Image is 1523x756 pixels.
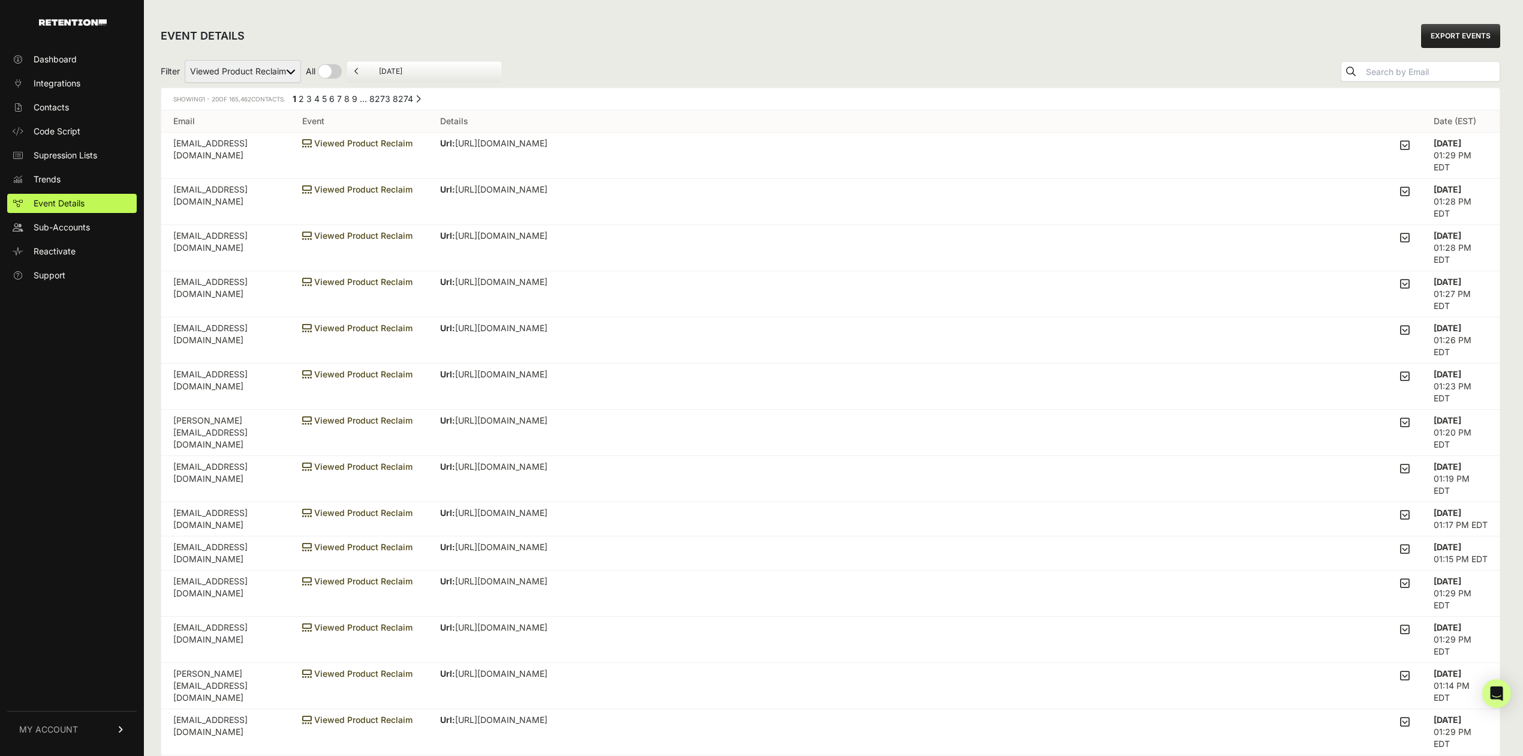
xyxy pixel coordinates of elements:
[302,542,413,552] span: Viewed Product Reclaim
[440,507,728,519] p: [URL][DOMAIN_NAME]
[1422,571,1500,617] td: 01:29 PM EDT
[227,95,285,103] span: Contacts.
[161,663,290,709] td: [PERSON_NAME][EMAIL_ADDRESS][DOMAIN_NAME]
[161,28,245,44] h2: EVENT DETAILS
[440,137,720,149] p: [URL][DOMAIN_NAME]
[302,184,413,194] span: Viewed Product Reclaim
[440,184,455,194] strong: Url:
[161,225,290,271] td: [EMAIL_ADDRESS][DOMAIN_NAME]
[440,184,629,196] p: [URL][DOMAIN_NAME]
[302,230,413,241] span: Viewed Product Reclaim
[302,277,413,287] span: Viewed Product Reclaim
[1434,230,1461,241] strong: [DATE]
[302,508,413,518] span: Viewed Product Reclaim
[299,94,304,104] a: Page 2
[7,711,137,748] a: MY ACCOUNT
[161,317,290,364] td: [EMAIL_ADDRESS][DOMAIN_NAME]
[161,617,290,663] td: [EMAIL_ADDRESS][DOMAIN_NAME]
[7,146,137,165] a: Supression Lists
[161,110,290,133] th: Email
[161,410,290,456] td: [PERSON_NAME][EMAIL_ADDRESS][DOMAIN_NAME]
[302,461,413,472] span: Viewed Product Reclaim
[440,461,637,473] p: [URL][DOMAIN_NAME]
[161,536,290,571] td: [EMAIL_ADDRESS][DOMAIN_NAME]
[440,138,455,148] strong: Url:
[440,368,691,380] p: [URL][DOMAIN_NAME]
[302,622,413,632] span: Viewed Product Reclaim
[34,269,65,281] span: Support
[290,93,421,108] div: Pagination
[440,576,455,586] strong: Url:
[440,714,631,726] p: [URL][DOMAIN_NAME]
[39,19,107,26] img: Retention.com
[302,369,413,379] span: Viewed Product Reclaim
[7,74,137,93] a: Integrations
[161,271,290,317] td: [EMAIL_ADDRESS][DOMAIN_NAME]
[1422,179,1500,225] td: 01:28 PM EDT
[344,94,350,104] a: Page 8
[7,98,137,117] a: Contacts
[1434,576,1461,586] strong: [DATE]
[1434,323,1461,333] strong: [DATE]
[161,456,290,502] td: [EMAIL_ADDRESS][DOMAIN_NAME]
[440,276,693,288] p: [URL][DOMAIN_NAME]
[1434,622,1461,632] strong: [DATE]
[369,94,390,104] a: Page 8273
[440,668,455,679] strong: Url:
[34,221,90,233] span: Sub-Accounts
[7,50,137,69] a: Dashboard
[1422,456,1500,502] td: 01:19 PM EDT
[302,415,413,425] span: Viewed Product Reclaim
[440,369,455,379] strong: Url:
[302,668,413,679] span: Viewed Product Reclaim
[1434,184,1461,194] strong: [DATE]
[203,95,219,103] span: 1 - 20
[440,575,666,587] p: [URL][DOMAIN_NAME]
[173,93,285,105] div: Showing of
[7,242,137,261] a: Reactivate
[7,170,137,189] a: Trends
[1422,364,1500,410] td: 01:23 PM EDT
[7,218,137,237] a: Sub-Accounts
[440,230,631,242] p: [URL][DOMAIN_NAME]
[1422,317,1500,364] td: 01:26 PM EDT
[34,173,61,185] span: Trends
[1434,461,1461,472] strong: [DATE]
[306,94,312,104] a: Page 3
[1434,138,1461,148] strong: [DATE]
[302,715,413,725] span: Viewed Product Reclaim
[1434,369,1461,379] strong: [DATE]
[440,322,622,334] p: [URL][DOMAIN_NAME]
[161,179,290,225] td: [EMAIL_ADDRESS][DOMAIN_NAME]
[34,149,97,161] span: Supression Lists
[428,110,1422,133] th: Details
[1434,277,1461,287] strong: [DATE]
[352,94,357,104] a: Page 9
[34,125,80,137] span: Code Script
[7,194,137,213] a: Event Details
[440,715,455,725] strong: Url:
[161,364,290,410] td: [EMAIL_ADDRESS][DOMAIN_NAME]
[1434,542,1461,552] strong: [DATE]
[1364,64,1500,80] input: Search by Email
[440,230,455,241] strong: Url:
[1434,508,1461,518] strong: [DATE]
[161,133,290,179] td: [EMAIL_ADDRESS][DOMAIN_NAME]
[440,415,646,427] p: [URL][DOMAIN_NAME]
[1422,225,1500,271] td: 01:28 PM EDT
[1422,271,1500,317] td: 01:27 PM EDT
[302,138,413,148] span: Viewed Product Reclaim
[1434,415,1461,425] strong: [DATE]
[1482,679,1511,708] div: Open Intercom Messenger
[34,197,85,209] span: Event Details
[302,576,413,586] span: Viewed Product Reclaim
[1434,668,1461,679] strong: [DATE]
[185,60,301,83] select: Filter
[1434,715,1461,725] strong: [DATE]
[440,542,455,552] strong: Url:
[322,94,327,104] a: Page 5
[293,94,296,104] em: Page 1
[440,622,455,632] strong: Url:
[1421,24,1500,48] a: EXPORT EVENTS
[440,277,455,287] strong: Url:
